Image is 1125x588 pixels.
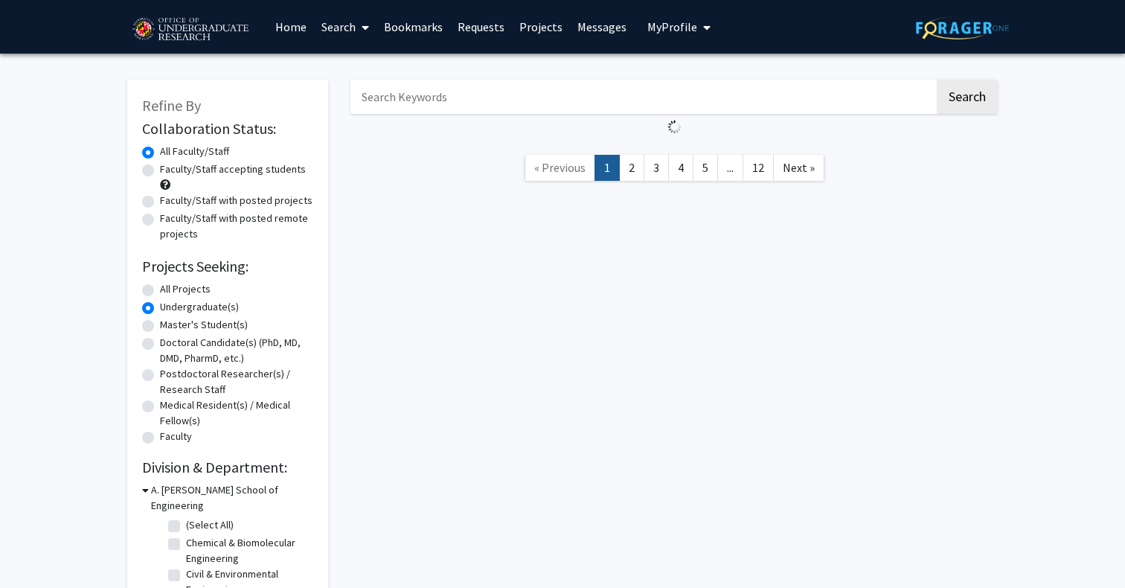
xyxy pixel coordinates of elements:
img: University of Maryland Logo [127,11,253,48]
h3: A. [PERSON_NAME] School of Engineering [151,482,313,514]
span: My Profile [647,19,697,34]
a: Bookmarks [376,1,450,53]
nav: Page navigation [350,140,998,200]
label: Doctoral Candidate(s) (PhD, MD, DMD, PharmD, etc.) [160,335,313,366]
h2: Collaboration Status: [142,120,313,138]
a: 12 [743,155,774,181]
a: Next [773,155,824,181]
h2: Division & Department: [142,458,313,476]
a: 2 [619,155,644,181]
a: Previous Page [525,155,595,181]
label: Faculty [160,429,192,444]
input: Search Keywords [350,80,935,114]
button: Search [937,80,998,114]
a: 1 [594,155,620,181]
span: Refine By [142,96,201,115]
label: (Select All) [186,517,234,533]
a: Requests [450,1,512,53]
a: Projects [512,1,570,53]
a: Messages [570,1,634,53]
label: Faculty/Staff with posted remote projects [160,211,313,242]
label: Faculty/Staff accepting students [160,162,306,177]
label: Master's Student(s) [160,317,248,333]
h2: Projects Seeking: [142,258,313,275]
label: Undergraduate(s) [160,299,239,315]
img: Loading [661,114,687,140]
a: 5 [693,155,718,181]
img: ForagerOne Logo [916,16,1009,39]
a: Search [314,1,376,53]
label: Faculty/Staff with posted projects [160,193,312,208]
label: All Projects [160,281,211,297]
a: 3 [644,155,669,181]
label: Medical Resident(s) / Medical Fellow(s) [160,397,313,429]
span: Next » [783,160,815,175]
span: ... [727,160,734,175]
a: 4 [668,155,693,181]
a: Home [268,1,314,53]
label: All Faculty/Staff [160,144,229,159]
span: « Previous [534,160,586,175]
label: Chemical & Biomolecular Engineering [186,535,310,566]
label: Postdoctoral Researcher(s) / Research Staff [160,366,313,397]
